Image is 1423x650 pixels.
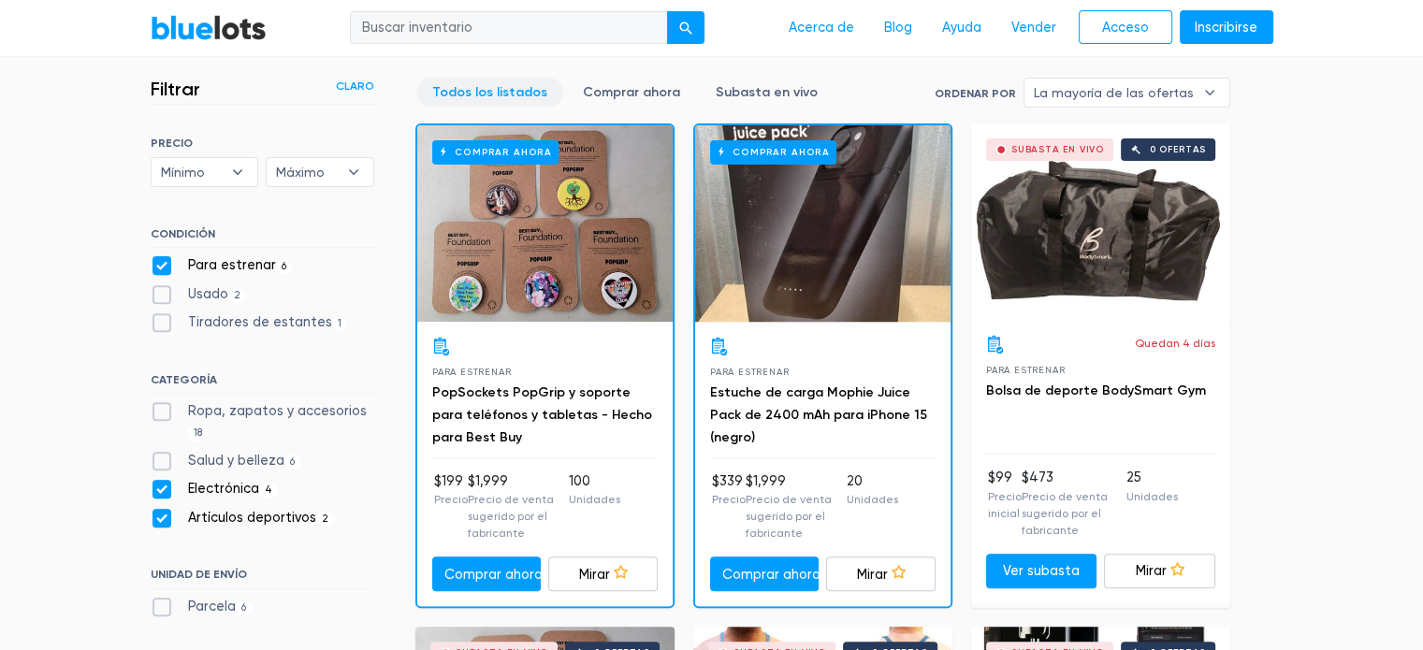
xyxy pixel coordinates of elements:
[188,403,367,419] font: Ropa, zapatos y accesorios
[188,599,236,614] font: Parcela
[1022,469,1053,485] font: $473
[733,147,830,158] font: Comprar ahora
[1136,563,1167,579] font: Mirar
[151,568,247,581] font: UNIDAD DE ENVÍO
[988,490,1022,520] font: Precio inicial
[579,566,610,582] font: Mirar
[322,513,328,525] font: 2
[722,566,820,582] font: Comprar ahora
[1102,20,1149,36] font: Acceso
[265,484,272,496] font: 4
[188,257,276,273] font: Para estrenar
[712,473,743,489] font: $339
[1150,144,1206,155] font: 0 ofertas
[151,137,193,150] font: PRECIO
[336,79,374,93] font: Claro
[468,493,554,540] font: Precio de venta sugerido por el fabricante
[986,554,1097,588] a: Ver subasta
[417,125,673,322] a: Comprar ahora
[569,473,590,489] font: 100
[1011,144,1104,155] font: Subasta en vivo
[847,493,898,506] font: Unidades
[1135,337,1215,350] font: Quedan 4 días
[432,84,547,100] font: Todos los listados
[935,87,1016,100] font: Ordenar por
[1003,563,1080,579] font: Ver subasta
[188,314,332,330] font: Tiradores de estantes
[151,373,217,386] font: CATEGORÍA
[161,165,205,180] font: Mínimo
[188,510,316,526] font: Artículos deportivos
[789,20,854,36] font: Acerca de
[826,556,936,591] a: Mirar
[869,10,927,46] a: Blog
[847,473,863,489] font: 20
[282,260,286,272] font: 6
[290,455,295,468] font: 6
[774,10,869,46] a: Acerca de
[716,84,818,100] font: Subasta en vivo
[241,601,246,614] font: 6
[988,469,1012,485] font: $99
[1011,20,1056,36] font: Vender
[188,453,284,469] font: Salud y belleza
[712,493,746,506] font: Precio
[234,289,240,301] font: 2
[746,493,832,540] font: Precio de venta sugerido por el fabricante
[942,20,981,36] font: Ayuda
[1022,490,1108,537] font: Precio de venta sugerido por el fabricante
[188,481,259,497] font: Electrónica
[188,286,228,302] font: Usado
[336,78,374,94] a: Claro
[567,78,696,107] a: Comprar ahora
[857,566,888,582] font: Mirar
[1126,469,1141,485] font: 25
[695,125,951,322] a: Comprar ahora
[1126,490,1178,503] font: Unidades
[434,473,463,489] font: $199
[432,556,542,591] a: Comprar ahora
[746,473,786,489] font: $1,999
[996,10,1071,46] a: Vender
[884,20,912,36] font: Blog
[710,556,820,591] a: Comprar ahora
[151,78,200,100] font: Filtrar
[432,367,511,377] font: Para estrenar
[434,493,468,506] font: Precio
[416,78,563,107] a: Todos los listados
[986,365,1065,375] font: Para estrenar
[971,123,1230,320] a: Subasta en vivo 0 ofertas
[194,426,202,439] font: 18
[1195,20,1257,36] font: Inscribirse
[350,11,668,45] input: Buscar inventario
[700,78,834,107] a: Subasta en vivo
[548,556,658,591] a: Mirar
[583,84,680,100] font: Comprar ahora
[569,493,620,506] font: Unidades
[276,165,325,180] font: Máximo
[455,147,552,158] font: Comprar ahora
[1034,85,1194,100] font: La mayoría de las ofertas
[710,384,927,445] a: Estuche de carga Mophie Juice Pack de 2400 mAh para iPhone 15 (negro)
[927,10,996,46] a: Ayuda
[986,383,1206,398] a: Bolsa de deporte BodySmart Gym
[432,384,652,445] a: PopSockets PopGrip y soporte para teléfonos y tabletas - Hecho para Best Buy
[468,473,508,489] font: $1,999
[444,566,543,582] font: Comprar ahora
[710,367,789,377] font: Para estrenar
[1180,10,1273,45] a: Inscribirse
[151,227,215,240] font: CONDICIÓN
[1104,554,1215,588] a: Mirar
[1079,10,1172,45] a: Acceso
[338,317,341,329] font: 1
